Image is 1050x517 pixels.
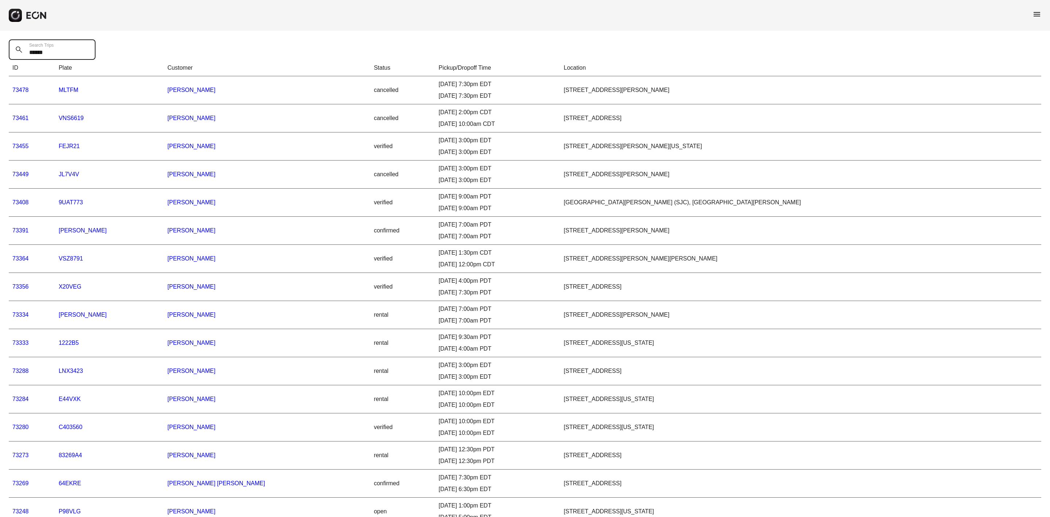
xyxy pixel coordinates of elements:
[370,217,435,245] td: confirmed
[167,143,215,149] a: [PERSON_NAME]
[439,316,556,325] div: [DATE] 7:00am PDT
[1032,10,1041,19] span: menu
[439,80,556,89] div: [DATE] 7:30pm EDT
[435,60,560,76] th: Pickup/Dropoff Time
[439,277,556,285] div: [DATE] 4:00pm PDT
[167,87,215,93] a: [PERSON_NAME]
[439,148,556,157] div: [DATE] 3:00pm EDT
[12,480,29,486] a: 73269
[167,255,215,262] a: [PERSON_NAME]
[59,396,81,402] a: E44VXK
[560,301,1041,329] td: [STREET_ADDRESS][PERSON_NAME]
[12,340,29,346] a: 73333
[370,132,435,161] td: verified
[12,227,29,234] a: 73391
[560,245,1041,273] td: [STREET_ADDRESS][PERSON_NAME][PERSON_NAME]
[59,340,79,346] a: 1222B5
[370,357,435,385] td: rental
[439,361,556,370] div: [DATE] 3:00pm EDT
[12,312,29,318] a: 73334
[439,248,556,257] div: [DATE] 1:30pm CDT
[439,457,556,466] div: [DATE] 12:30pm PDT
[439,485,556,494] div: [DATE] 6:30pm EDT
[59,508,81,514] a: P98VLG
[59,87,78,93] a: MLTFM
[560,76,1041,104] td: [STREET_ADDRESS][PERSON_NAME]
[370,301,435,329] td: rental
[59,480,81,486] a: 64EKRE
[560,161,1041,189] td: [STREET_ADDRESS][PERSON_NAME]
[439,176,556,185] div: [DATE] 3:00pm EDT
[370,329,435,357] td: rental
[560,470,1041,498] td: [STREET_ADDRESS]
[59,368,83,374] a: LNX3423
[59,255,83,262] a: VSZ8791
[439,401,556,409] div: [DATE] 10:00pm EDT
[370,273,435,301] td: verified
[167,452,215,458] a: [PERSON_NAME]
[439,120,556,128] div: [DATE] 10:00am CDT
[167,424,215,430] a: [PERSON_NAME]
[560,385,1041,413] td: [STREET_ADDRESS][US_STATE]
[370,76,435,104] td: cancelled
[439,333,556,342] div: [DATE] 9:30am PDT
[560,273,1041,301] td: [STREET_ADDRESS]
[439,288,556,297] div: [DATE] 7:30pm PDT
[439,344,556,353] div: [DATE] 4:00am PDT
[370,245,435,273] td: verified
[12,143,29,149] a: 73455
[560,132,1041,161] td: [STREET_ADDRESS][PERSON_NAME][US_STATE]
[59,227,107,234] a: [PERSON_NAME]
[12,87,29,93] a: 73478
[560,60,1041,76] th: Location
[439,445,556,454] div: [DATE] 12:30pm PDT
[9,60,55,76] th: ID
[164,60,370,76] th: Customer
[560,217,1041,245] td: [STREET_ADDRESS][PERSON_NAME]
[560,357,1041,385] td: [STREET_ADDRESS]
[439,220,556,229] div: [DATE] 7:00am PDT
[370,161,435,189] td: cancelled
[167,115,215,121] a: [PERSON_NAME]
[167,508,215,514] a: [PERSON_NAME]
[59,312,107,318] a: [PERSON_NAME]
[439,417,556,426] div: [DATE] 10:00pm EDT
[560,413,1041,441] td: [STREET_ADDRESS][US_STATE]
[59,452,82,458] a: 83269A4
[167,368,215,374] a: [PERSON_NAME]
[370,441,435,470] td: rental
[439,429,556,437] div: [DATE] 10:00pm EDT
[167,396,215,402] a: [PERSON_NAME]
[59,143,80,149] a: FEJR21
[12,283,29,290] a: 73356
[12,171,29,177] a: 73449
[560,104,1041,132] td: [STREET_ADDRESS]
[167,312,215,318] a: [PERSON_NAME]
[439,260,556,269] div: [DATE] 12:00pm CDT
[370,385,435,413] td: rental
[560,189,1041,217] td: [GEOGRAPHIC_DATA][PERSON_NAME] (SJC), [GEOGRAPHIC_DATA][PERSON_NAME]
[370,60,435,76] th: Status
[12,115,29,121] a: 73461
[439,501,556,510] div: [DATE] 1:00pm EDT
[370,413,435,441] td: verified
[439,389,556,398] div: [DATE] 10:00pm EDT
[59,283,81,290] a: X20VEG
[439,305,556,313] div: [DATE] 7:00am PDT
[55,60,164,76] th: Plate
[439,232,556,241] div: [DATE] 7:00am PDT
[167,283,215,290] a: [PERSON_NAME]
[370,104,435,132] td: cancelled
[439,108,556,117] div: [DATE] 2:00pm CDT
[167,171,215,177] a: [PERSON_NAME]
[59,171,79,177] a: JL7V4V
[439,373,556,381] div: [DATE] 3:00pm EDT
[439,136,556,145] div: [DATE] 3:00pm EDT
[12,508,29,514] a: 73248
[167,480,265,486] a: [PERSON_NAME] [PERSON_NAME]
[29,42,54,48] label: Search Trips
[59,199,83,205] a: 9UAT773
[12,452,29,458] a: 73273
[370,470,435,498] td: confirmed
[59,424,82,430] a: C403560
